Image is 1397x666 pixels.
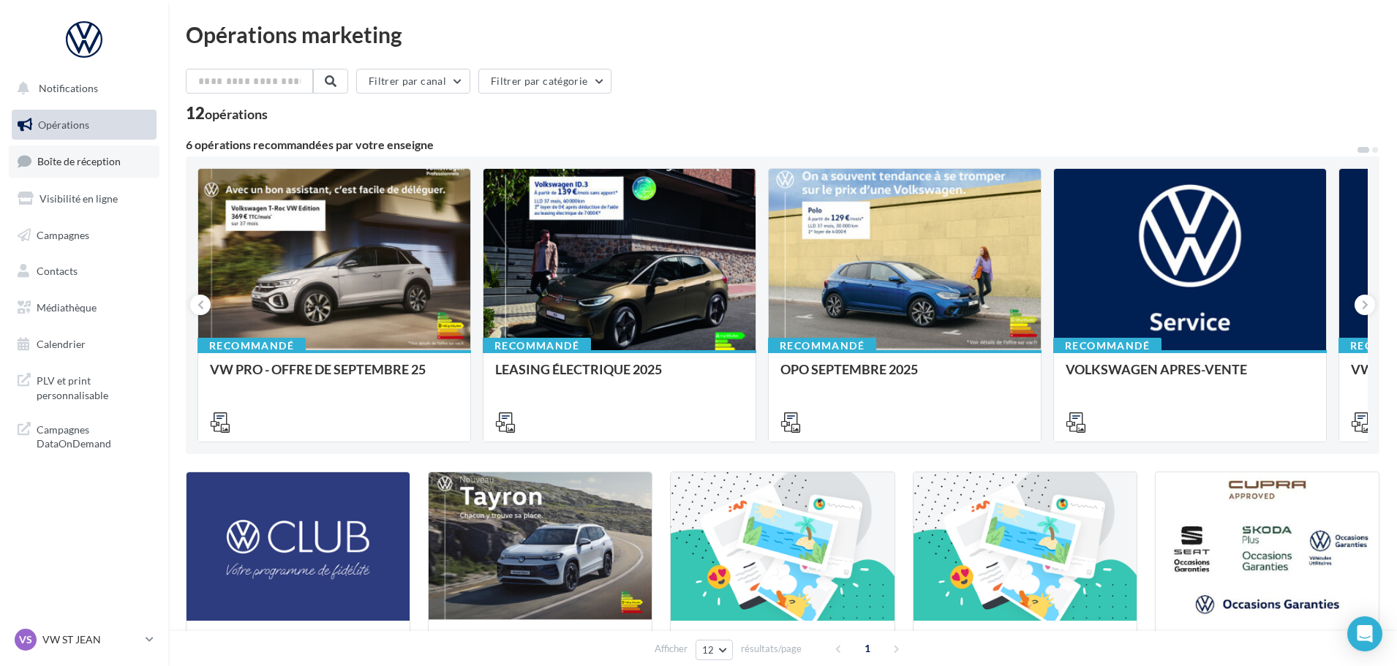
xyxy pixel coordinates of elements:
a: VS VW ST JEAN [12,626,157,654]
button: Filtrer par catégorie [478,69,611,94]
a: Médiathèque [9,292,159,323]
a: Opérations [9,110,159,140]
div: 12 [186,105,268,121]
span: Calendrier [37,338,86,350]
div: Recommandé [1053,338,1161,354]
span: Visibilité en ligne [39,192,118,205]
a: Campagnes DataOnDemand [9,414,159,457]
span: VS [19,632,32,647]
div: Opérations marketing [186,23,1379,45]
button: Filtrer par canal [356,69,470,94]
div: Recommandé [483,338,591,354]
div: OPO SEPTEMBRE 2025 [780,362,1029,391]
div: Open Intercom Messenger [1347,616,1382,651]
div: opérations [205,107,268,121]
span: Campagnes [37,228,89,241]
span: Afficher [655,642,688,656]
div: 6 opérations recommandées par votre enseigne [186,139,1356,151]
a: Contacts [9,256,159,287]
a: Campagnes [9,220,159,251]
div: VW PRO - OFFRE DE SEPTEMBRE 25 [210,362,459,391]
span: 12 [702,644,715,656]
a: Calendrier [9,329,159,360]
span: Boîte de réception [37,155,121,167]
span: PLV et print personnalisable [37,371,151,402]
div: VOLKSWAGEN APRES-VENTE [1066,362,1314,391]
a: PLV et print personnalisable [9,365,159,408]
span: résultats/page [741,642,802,656]
p: VW ST JEAN [42,632,140,647]
div: Recommandé [768,338,876,354]
button: 12 [696,640,733,660]
span: Campagnes DataOnDemand [37,420,151,451]
a: Visibilité en ligne [9,183,159,214]
a: Boîte de réception [9,145,159,177]
div: Recommandé [197,338,306,354]
button: Notifications [9,73,154,104]
span: 1 [856,637,879,660]
span: Médiathèque [37,301,97,314]
span: Contacts [37,265,78,277]
div: LEASING ÉLECTRIQUE 2025 [495,362,744,391]
span: Opérations [38,118,89,131]
span: Notifications [39,82,98,94]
